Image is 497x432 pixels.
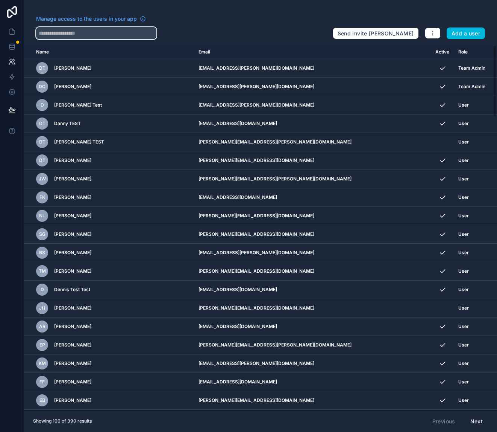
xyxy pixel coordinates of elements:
span: [PERSON_NAME] [54,213,91,219]
span: [PERSON_NAME] [54,157,91,163]
td: [PERSON_NAME][EMAIL_ADDRESS][DOMAIN_NAME] [194,299,431,318]
td: [EMAIL_ADDRESS][PERSON_NAME][DOMAIN_NAME] [194,78,431,96]
td: [EMAIL_ADDRESS][PERSON_NAME][DOMAIN_NAME] [194,244,431,262]
td: [PERSON_NAME][EMAIL_ADDRESS][DOMAIN_NAME] [194,391,431,410]
span: [PERSON_NAME] [54,250,91,256]
span: D [41,287,44,293]
span: [PERSON_NAME] [54,342,91,348]
td: [EMAIL_ADDRESS][DOMAIN_NAME] [194,114,431,133]
span: User [458,268,469,274]
span: User [458,342,469,348]
span: D [41,102,44,108]
span: User [458,379,469,385]
span: User [458,360,469,366]
span: TM [39,268,46,274]
span: [PERSON_NAME] [54,397,91,403]
td: [PERSON_NAME][EMAIL_ADDRESS][PERSON_NAME][DOMAIN_NAME] [194,336,431,354]
td: [EMAIL_ADDRESS][DOMAIN_NAME] [194,410,431,428]
span: User [458,157,469,163]
span: User [458,194,469,200]
span: [PERSON_NAME] [54,231,91,237]
span: User [458,250,469,256]
span: DT [39,121,45,127]
span: [PERSON_NAME] [54,268,91,274]
span: EB [39,397,45,403]
span: User [458,231,469,237]
span: User [458,397,469,403]
span: [PERSON_NAME] TEST [54,139,104,145]
span: Team Admin [458,65,485,71]
td: [PERSON_NAME][EMAIL_ADDRESS][DOMAIN_NAME] [194,225,431,244]
span: Dennis Test Test [54,287,90,293]
td: [PERSON_NAME][EMAIL_ADDRESS][PERSON_NAME][DOMAIN_NAME] [194,170,431,188]
td: [EMAIL_ADDRESS][PERSON_NAME][DOMAIN_NAME] [194,354,431,373]
span: User [458,287,469,293]
span: User [458,305,469,311]
span: FF [39,379,45,385]
button: Add a user [447,27,485,40]
th: Name [24,45,194,59]
span: Showing 100 of 390 results [33,418,92,424]
span: [PERSON_NAME] [54,84,91,90]
th: Active [431,45,454,59]
span: DT [39,157,45,163]
td: [EMAIL_ADDRESS][PERSON_NAME][DOMAIN_NAME] [194,59,431,78]
span: BS [39,250,45,256]
span: SG [39,231,45,237]
div: scrollable content [24,45,497,410]
td: [PERSON_NAME][EMAIL_ADDRESS][DOMAIN_NAME] [194,207,431,225]
th: Email [194,45,431,59]
span: JW [39,176,46,182]
span: User [458,324,469,330]
td: [EMAIL_ADDRESS][PERSON_NAME][DOMAIN_NAME] [194,96,431,114]
a: Manage access to the users in your app [36,15,146,23]
span: [PERSON_NAME] [54,324,91,330]
span: [PERSON_NAME] [54,194,91,200]
span: [PERSON_NAME] [54,176,91,182]
span: User [458,139,469,145]
span: DT [39,65,45,71]
span: FK [39,194,45,200]
span: User [458,121,469,127]
span: Manage access to the users in your app [36,15,137,23]
span: Danny TEST [54,121,81,127]
span: [PERSON_NAME] [54,65,91,71]
span: AR [39,324,45,330]
span: User [458,213,469,219]
button: Next [465,415,488,428]
td: [PERSON_NAME][EMAIL_ADDRESS][DOMAIN_NAME] [194,262,431,281]
span: DT [39,139,45,145]
span: [PERSON_NAME] [54,360,91,366]
td: [EMAIL_ADDRESS][DOMAIN_NAME] [194,373,431,391]
td: [EMAIL_ADDRESS][DOMAIN_NAME] [194,318,431,336]
button: Send invite [PERSON_NAME] [333,27,419,40]
span: JH [39,305,45,311]
span: [PERSON_NAME] [54,379,91,385]
td: [EMAIL_ADDRESS][DOMAIN_NAME] [194,281,431,299]
span: KM [39,360,46,366]
th: Role [454,45,490,59]
span: User [458,176,469,182]
span: [PERSON_NAME] Test [54,102,102,108]
span: DC [39,84,45,90]
td: [PERSON_NAME][EMAIL_ADDRESS][DOMAIN_NAME] [194,151,431,170]
span: User [458,102,469,108]
span: EP [39,342,45,348]
span: NL [39,213,45,219]
span: Team Admin [458,84,485,90]
td: [PERSON_NAME][EMAIL_ADDRESS][PERSON_NAME][DOMAIN_NAME] [194,133,431,151]
span: [PERSON_NAME] [54,305,91,311]
td: [EMAIL_ADDRESS][DOMAIN_NAME] [194,188,431,207]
